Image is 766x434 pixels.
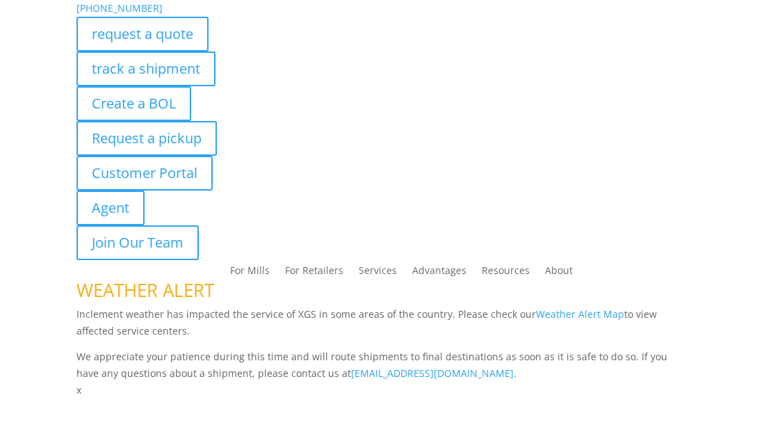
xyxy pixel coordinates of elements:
[545,266,573,281] a: About
[536,307,624,321] a: Weather Alert Map
[76,17,209,51] a: request a quote
[76,121,217,156] a: Request a pickup
[76,225,199,260] a: Join Our Team
[76,382,690,399] p: x
[230,266,270,281] a: For Mills
[76,399,690,426] h1: Contact Us
[76,86,191,121] a: Create a BOL
[76,51,215,86] a: track a shipment
[76,306,690,349] p: Inclement weather has impacted the service of XGS in some areas of the country. Please check our ...
[76,348,690,382] p: We appreciate your patience during this time and will route shipments to final destinations as so...
[359,266,397,281] a: Services
[412,266,466,281] a: Advantages
[351,367,514,380] a: [EMAIL_ADDRESS][DOMAIN_NAME]
[482,266,530,281] a: Resources
[285,266,343,281] a: For Retailers
[76,191,145,225] a: Agent
[76,278,214,303] span: WEATHER ALERT
[76,156,213,191] a: Customer Portal
[76,1,163,15] a: [PHONE_NUMBER]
